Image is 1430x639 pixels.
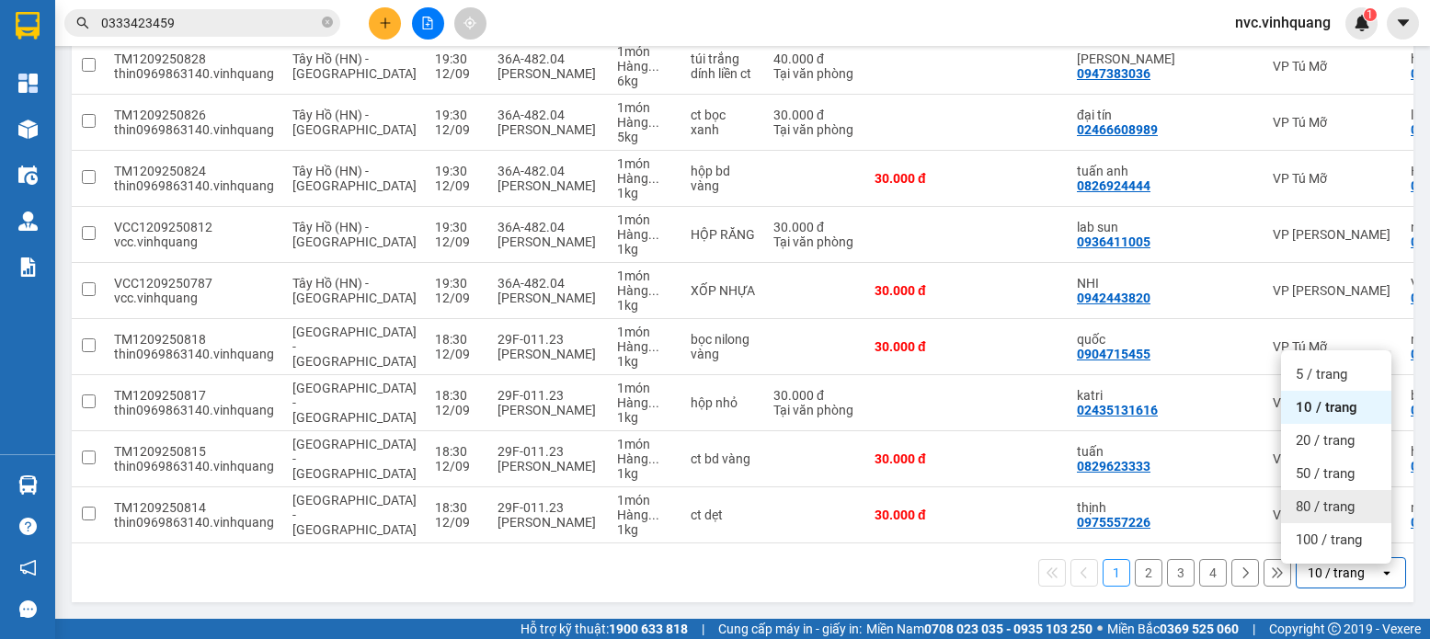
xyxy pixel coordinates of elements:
div: 30.000 đ [875,508,967,522]
img: warehouse-icon [18,211,38,231]
div: hộp nhỏ [691,395,755,410]
span: ... [648,339,659,354]
div: 29F-011.23 [498,444,599,459]
div: 18:30 [435,500,479,515]
div: VP Tú Mỡ [1273,339,1392,354]
div: 30.000 đ [875,171,967,186]
span: Hỗ trợ kỹ thuật: [521,619,688,639]
div: 12/09 [435,459,479,474]
strong: 1900 633 818 [609,622,688,636]
div: thin0969863140.vinhquang [114,347,274,361]
div: 12/09 [435,234,479,249]
span: plus [379,17,392,29]
div: ct dẹt [691,508,755,522]
button: aim [454,7,486,40]
span: file-add [421,17,434,29]
div: NHI [1077,276,1175,291]
div: Tại văn phòng [773,122,856,137]
span: Website [168,97,214,111]
div: 19:30 [435,108,479,122]
span: ... [648,451,659,466]
div: TM1209250817 [114,388,274,403]
div: VP Tú Mỡ [1273,171,1392,186]
span: ... [648,59,659,74]
div: [PERSON_NAME] [498,347,599,361]
div: 1 món [617,381,672,395]
div: 1 kg [617,410,672,425]
div: [PERSON_NAME] [498,66,599,81]
div: TM1209250818 [114,332,274,347]
div: [PERSON_NAME] [498,291,599,305]
div: VP Tú Mỡ [1273,59,1392,74]
span: Tây Hồ (HN) - [GEOGRAPHIC_DATA] [292,276,417,305]
div: TM1209250824 [114,164,274,178]
div: 6 kg [617,74,672,88]
div: thịnh [1077,500,1175,515]
div: 02435131616 [1077,403,1158,417]
div: 30.000 đ [773,388,856,403]
span: ... [648,283,659,298]
span: 10 / trang [1296,398,1357,416]
div: Hàng thông thường [617,508,672,522]
div: TM1209250815 [114,444,274,459]
div: ct bd vàng [691,451,755,466]
span: [GEOGRAPHIC_DATA] - [GEOGRAPHIC_DATA] [292,325,417,369]
div: 1 món [617,268,672,283]
div: thin0969863140.vinhquang [114,403,274,417]
div: Hàng thông thường [617,59,672,74]
div: Hàng thông thường [617,395,672,410]
span: [GEOGRAPHIC_DATA] - [GEOGRAPHIC_DATA] [292,437,417,481]
strong: 0369 525 060 [1160,622,1239,636]
div: 29F-011.23 [498,332,599,347]
div: [PERSON_NAME] [498,515,599,530]
span: 80 / trang [1296,497,1355,516]
div: 1 kg [617,522,672,537]
div: 0829623333 [1077,459,1150,474]
div: 1 món [617,437,672,451]
div: VP Tú Mỡ [1273,451,1392,466]
div: 1 kg [617,242,672,257]
strong: PHIẾU GỬI HÀNG [177,54,326,74]
div: vcc.vinhquang [114,234,274,249]
span: | [1253,619,1255,639]
div: ct bọc xanh [691,108,755,137]
div: 19:30 [435,276,479,291]
button: caret-down [1387,7,1419,40]
span: ⚪️ [1097,625,1103,633]
div: 02466608989 [1077,122,1158,137]
div: [PERSON_NAME] [498,234,599,249]
span: question-circle [19,518,37,535]
div: thin0969863140.vinhquang [114,459,274,474]
span: Tây Hồ (HN) - [GEOGRAPHIC_DATA] [292,51,417,81]
div: 36A-482.04 [498,276,599,291]
strong: CÔNG TY TNHH VĨNH QUANG [126,31,376,51]
div: bọc nilong vàng [691,332,755,361]
div: 12/09 [435,178,479,193]
div: 30.000 đ [875,339,967,354]
div: VCC1209250787 [114,276,274,291]
div: 1 kg [617,354,672,369]
div: Hàng thông thường [617,171,672,186]
input: Tìm tên, số ĐT hoặc mã đơn [101,13,318,33]
div: VP [PERSON_NAME] [1273,283,1392,298]
span: message [19,600,37,618]
div: 19:30 [435,164,479,178]
div: 12/09 [435,403,479,417]
span: nvc.vinhquang [1220,11,1345,34]
div: tuấn anh [1077,164,1175,178]
span: 20 / trang [1296,431,1355,450]
div: Tại văn phòng [773,403,856,417]
div: Hàng thông thường [617,283,672,298]
span: Tây Hồ (HN) - [GEOGRAPHIC_DATA] [292,164,417,193]
div: 1 món [617,156,672,171]
strong: 0708 023 035 - 0935 103 250 [924,622,1093,636]
button: 4 [1199,559,1227,587]
div: 18:30 [435,444,479,459]
div: TM1209250826 [114,108,274,122]
div: 30.000 đ [773,220,856,234]
img: dashboard-icon [18,74,38,93]
div: katri [1077,388,1175,403]
span: 100 / trang [1296,531,1362,549]
span: [GEOGRAPHIC_DATA] - [GEOGRAPHIC_DATA] [292,381,417,425]
span: 50 / trang [1296,464,1355,483]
